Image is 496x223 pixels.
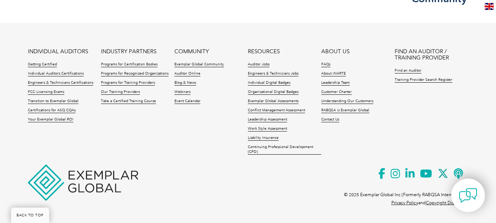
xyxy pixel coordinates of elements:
[248,136,279,141] a: Liability Insurance
[248,62,269,67] a: Auditor Jobs
[248,48,280,55] a: RESOURCES
[101,99,156,104] a: Take a Certified Training Course
[174,80,196,86] a: Blog & News
[28,48,88,55] a: INDIVIDUAL AUDITORS
[174,62,224,67] a: Exemplar Global Community
[321,71,346,76] a: About iNARTE
[321,108,369,113] a: RABQSA is Exemplar Global
[248,126,287,132] a: Work Style Assessment
[248,99,298,104] a: Exemplar Global Assessments
[248,90,298,95] a: Organizational Digital Badges
[485,3,494,10] img: en
[101,90,140,95] a: Our Training Providers
[28,117,73,122] a: Your Exemplar Global ROI
[391,200,418,205] a: Privacy Policy
[101,48,156,55] a: INDUSTRY PARTNERS
[459,186,477,205] img: contact-chat.png
[174,48,209,55] a: COMMUNITY
[321,117,339,122] a: Contact Us
[11,208,49,223] a: BACK TO TOP
[101,62,158,67] a: Programs for Certification Bodies
[28,71,84,76] a: Individual Auditors Certifications
[321,62,330,67] a: FAQs
[28,165,138,201] img: Exemplar Global
[174,99,200,104] a: Event Calendar
[391,199,468,207] p: and
[395,78,452,83] a: Training Provider Search Register
[426,200,468,205] a: Copyright Disclaimer
[248,80,290,86] a: Individual Digital Badges
[28,80,93,86] a: Engineers & Technicians Certifications
[395,48,468,61] a: FIND AN AUDITOR / TRAINING PROVIDER
[321,90,352,95] a: Customer Charter
[321,99,373,104] a: Understanding Our Customers
[174,90,191,95] a: Webinars
[101,80,155,86] a: Programs for Training Providers
[248,108,305,113] a: Conflict Management Assessment
[321,48,350,55] a: ABOUT US
[28,108,76,113] a: Certifications for ASQ CQAs
[344,191,468,199] p: © 2025 Exemplar Global Inc (Formerly RABQSA International).
[395,68,421,73] a: Find an Auditor
[248,145,321,155] a: Continuing Professional Development (CPD)
[248,117,287,122] a: Leadership Assessment
[101,71,169,76] a: Programs for Recognized Organizations
[28,99,79,104] a: Transition to Exemplar Global
[321,80,350,86] a: Leadership Team
[174,71,200,76] a: Auditor Online
[28,90,64,95] a: FCC Licensing Exams
[28,62,57,67] a: Getting Certified
[248,71,298,76] a: Engineers & Technicians Jobs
